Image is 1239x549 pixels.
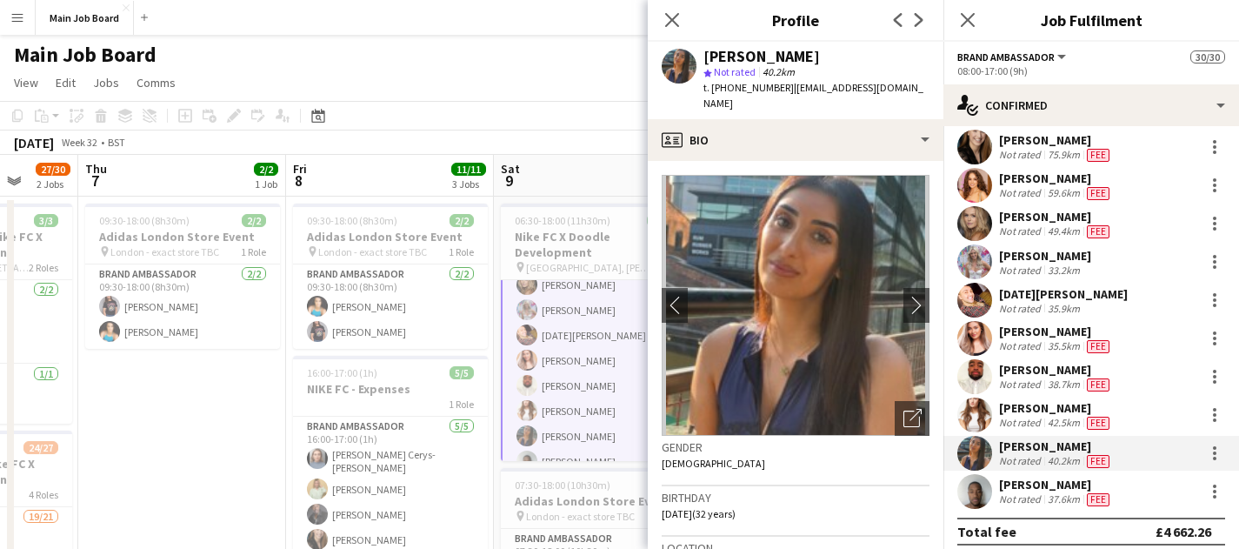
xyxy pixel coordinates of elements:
h3: Birthday [662,490,929,505]
img: Crew avatar or photo [662,175,929,436]
div: Crew has different fees then in role [1083,416,1113,430]
div: Not rated [999,416,1044,430]
div: BST [108,136,125,149]
div: Crew has different fees then in role [1083,339,1113,353]
div: [DATE] [14,134,54,151]
div: Not rated [999,339,1044,353]
a: View [7,71,45,94]
div: Not rated [999,492,1044,506]
button: Brand Ambassador [957,50,1069,64]
button: Main Job Board [36,1,134,35]
div: Not rated [999,186,1044,200]
span: Week 32 [57,136,101,149]
div: Not rated [999,224,1044,238]
div: [PERSON_NAME] [999,439,1113,454]
span: 30/30 [647,214,682,227]
span: London - exact store TBC [110,245,219,258]
h3: Nike FC X Doodle Development [501,229,696,260]
span: | [EMAIL_ADDRESS][DOMAIN_NAME] [703,81,923,110]
div: 35.5km [1044,339,1083,353]
span: Fee [1087,187,1109,200]
div: Not rated [999,264,1044,277]
h3: Adidas London Store Event [293,229,488,244]
span: 8 [290,171,307,191]
h3: Profile [648,9,943,31]
span: 09:30-18:00 (8h30m) [307,214,397,227]
span: 1 Role [241,245,266,258]
app-card-role: Brand Ambassador2/209:30-18:00 (8h30m)[PERSON_NAME][PERSON_NAME] [293,264,488,349]
div: 1 Job [255,177,277,191]
span: 30/30 [1190,50,1225,64]
a: Edit [49,71,83,94]
span: View [14,75,38,90]
span: 2 Roles [29,261,58,274]
span: [DATE] (32 years) [662,507,736,520]
div: 35.9km [1044,302,1083,315]
span: 2/2 [254,163,278,176]
span: 9 [498,171,520,191]
h3: NIKE FC - Expenses [293,381,488,397]
app-card-role: Brand Ambassador2/209:30-18:00 (8h30m)[PERSON_NAME][PERSON_NAME] [85,264,280,349]
h3: Adidas London Store Event [501,493,696,509]
span: 40.2km [759,65,798,78]
div: [PERSON_NAME] [999,248,1091,264]
div: Not rated [999,378,1044,392]
span: Fee [1087,149,1109,162]
span: Brand Ambassador [957,50,1055,64]
span: Fee [1087,378,1109,392]
div: 08:00-17:00 (9h) [957,64,1225,77]
div: Crew has different fees then in role [1083,186,1113,200]
span: 1 Role [449,398,474,411]
h1: Main Job Board [14,42,157,68]
span: Fee [1087,340,1109,353]
span: t. [PHONE_NUMBER] [703,81,794,94]
div: 33.2km [1044,264,1083,277]
span: London - exact store TBC [318,245,427,258]
span: Comms [137,75,176,90]
div: 09:30-18:00 (8h30m)2/2Adidas London Store Event London - exact store TBC1 RoleBrand Ambassador2/2... [85,204,280,349]
span: Thu [85,161,107,177]
a: Comms [130,71,183,94]
span: 7 [83,171,107,191]
div: 3 Jobs [452,177,485,191]
span: 24/27 [23,441,58,454]
div: Not rated [999,148,1044,162]
span: Fee [1087,493,1109,506]
span: Sat [501,161,520,177]
div: Total fee [957,523,1016,540]
div: [PERSON_NAME] [999,362,1113,378]
span: 4 Roles [29,488,58,501]
span: Edit [56,75,76,90]
div: £4 662.26 [1156,523,1211,540]
span: 11/11 [451,163,486,176]
div: Not rated [999,454,1044,468]
span: 2/2 [450,214,474,227]
app-job-card: 09:30-18:00 (8h30m)2/2Adidas London Store Event London - exact store TBC1 RoleBrand Ambassador2/2... [293,204,488,349]
div: Crew has different fees then in role [1083,492,1113,506]
span: Jobs [93,75,119,90]
h3: Job Fulfilment [943,9,1239,31]
div: [PERSON_NAME] [999,477,1113,492]
div: 2 Jobs [37,177,70,191]
div: 37.6km [1044,492,1083,506]
span: Fee [1087,417,1109,430]
h3: Adidas London Store Event [85,229,280,244]
div: [PERSON_NAME] [999,400,1113,416]
div: Crew has different fees then in role [1083,148,1113,162]
div: [PERSON_NAME] [999,132,1113,148]
span: 3/3 [34,214,58,227]
span: Not rated [714,65,756,78]
div: 59.6km [1044,186,1083,200]
span: London - exact store TBC [526,510,635,523]
span: 06:30-18:00 (11h30m) [515,214,610,227]
span: 16:00-17:00 (1h) [307,366,377,379]
div: 40.2km [1044,454,1083,468]
div: 06:30-18:00 (11h30m)30/30Nike FC X Doodle Development [GEOGRAPHIC_DATA], [PERSON_NAME][GEOGRAPHIC... [501,204,696,461]
h3: Gender [662,439,929,455]
div: [PERSON_NAME] [999,324,1113,339]
div: Open photos pop-in [895,401,929,436]
a: Jobs [86,71,126,94]
div: Not rated [999,302,1044,315]
div: [PERSON_NAME] [703,49,820,64]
